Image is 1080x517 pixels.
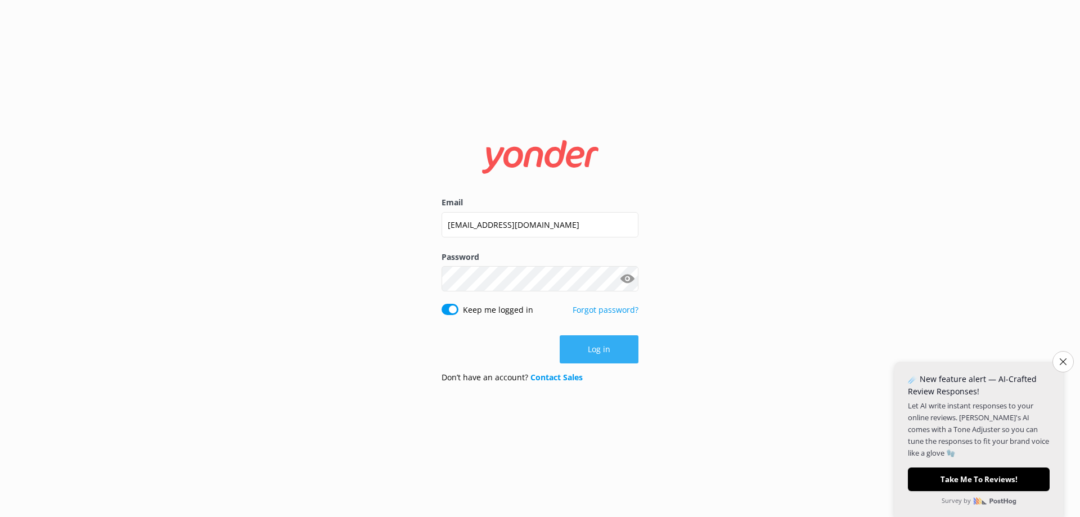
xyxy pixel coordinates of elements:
[442,251,638,263] label: Password
[573,304,638,315] a: Forgot password?
[442,196,638,209] label: Email
[463,304,533,316] label: Keep me logged in
[442,371,583,384] p: Don’t have an account?
[560,335,638,363] button: Log in
[616,268,638,290] button: Show password
[530,372,583,383] a: Contact Sales
[442,212,638,237] input: user@emailaddress.com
